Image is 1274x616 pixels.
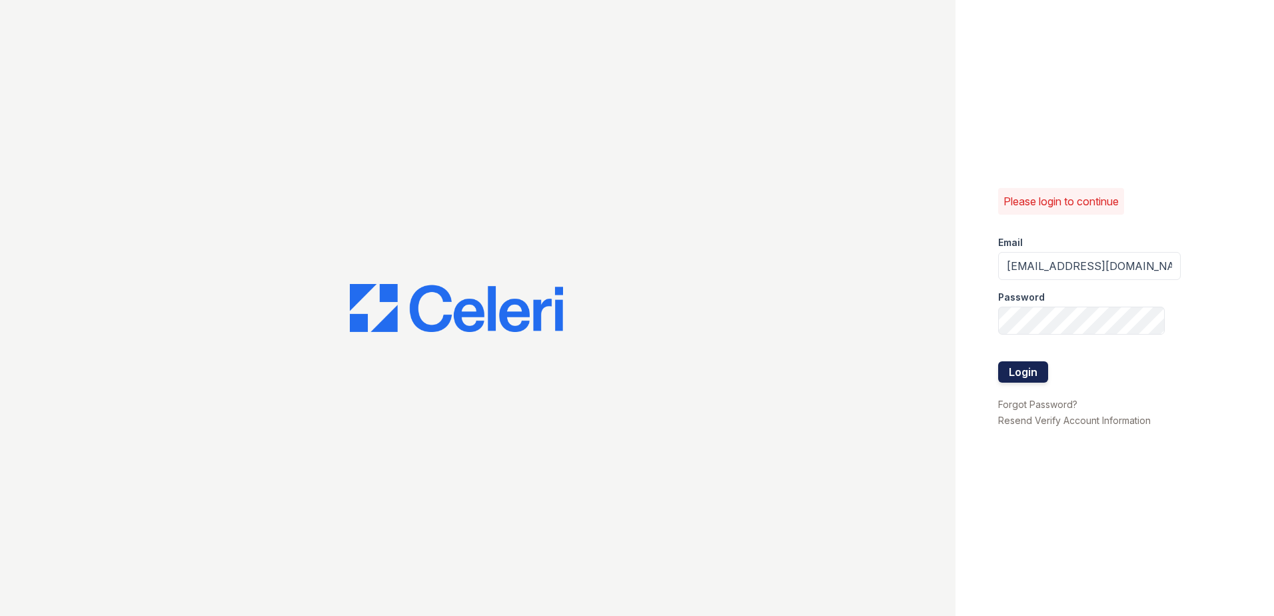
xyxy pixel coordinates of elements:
[998,291,1045,304] label: Password
[350,284,563,332] img: CE_Logo_Blue-a8612792a0a2168367f1c8372b55b34899dd931a85d93a1a3d3e32e68fde9ad4.png
[998,415,1151,426] a: Resend Verify Account Information
[998,236,1023,249] label: Email
[998,399,1077,410] a: Forgot Password?
[998,361,1048,383] button: Login
[1003,193,1119,209] p: Please login to continue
